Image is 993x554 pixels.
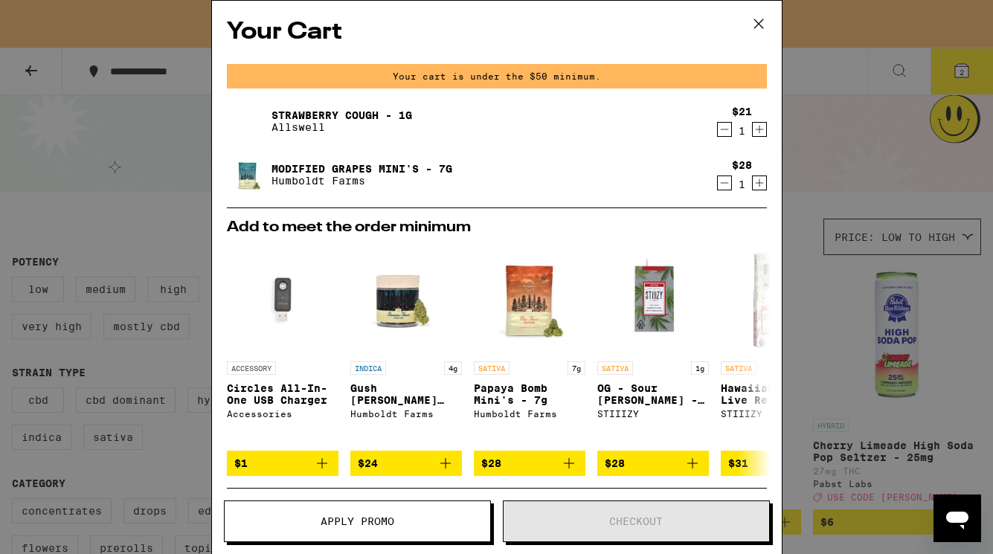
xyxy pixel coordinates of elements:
button: Add to bag [227,451,338,476]
div: Humboldt Farms [350,409,462,419]
img: Strawberry Cough - 1g [227,100,269,142]
button: Decrement [717,122,732,137]
button: Apply Promo [224,500,491,542]
p: 1g [691,361,709,375]
img: Humboldt Farms - Papaya Bomb Mini's - 7g [474,242,585,354]
button: Decrement [717,175,732,190]
p: Humboldt Farms [271,175,452,187]
p: Circles All-In-One USB Charger [227,382,338,406]
span: $1 [234,457,248,469]
div: $28 [732,159,752,171]
a: Open page for Papaya Bomb Mini's - 7g from Humboldt Farms [474,242,585,451]
p: 4g [444,361,462,375]
div: 1 [732,178,752,190]
a: Open page for Circles All-In-One USB Charger from Accessories [227,242,338,451]
iframe: Button to launch messaging window [933,495,981,542]
span: Checkout [609,516,663,526]
p: SATIVA [597,361,633,375]
p: Gush [PERSON_NAME] Premium - 4g [350,382,462,406]
span: Apply Promo [321,516,394,526]
p: SATIVA [721,361,756,375]
img: Modified Grapes Mini's - 7g [227,154,269,196]
button: Increment [752,122,767,137]
p: Hawaiian Snow Live Resin Liquid Diamonds - 1g [721,382,832,406]
div: Your cart is under the $50 minimum. [227,64,767,88]
button: Add to bag [474,451,585,476]
span: $31 [728,457,748,469]
a: Open page for OG - Sour Tangie - 1g from STIIIZY [597,242,709,451]
a: Open page for Gush Mintz Premium - 4g from Humboldt Farms [350,242,462,451]
h2: Your Cart [227,16,767,49]
img: Accessories - Circles All-In-One USB Charger [227,242,338,354]
img: STIIIZY - OG - Sour Tangie - 1g [597,242,709,354]
button: Checkout [503,500,770,542]
span: $28 [605,457,625,469]
button: Add to bag [350,451,462,476]
div: STIIIZY [721,409,832,419]
p: 7g [568,361,585,375]
p: INDICA [350,361,386,375]
h2: Add to meet the order minimum [227,220,767,235]
button: Add to bag [597,451,709,476]
a: Modified Grapes Mini's - 7g [271,163,452,175]
div: STIIIZY [597,409,709,419]
p: Papaya Bomb Mini's - 7g [474,382,585,406]
img: Humboldt Farms - Gush Mintz Premium - 4g [350,242,462,354]
img: STIIIZY - Hawaiian Snow Live Resin Liquid Diamonds - 1g [721,242,832,354]
div: $21 [732,106,752,117]
button: Increment [752,175,767,190]
span: $28 [481,457,501,469]
button: Add to bag [721,451,832,476]
span: $24 [358,457,378,469]
p: OG - Sour [PERSON_NAME] - 1g [597,382,709,406]
a: Open page for Hawaiian Snow Live Resin Liquid Diamonds - 1g from STIIIZY [721,242,832,451]
div: 1 [732,125,752,137]
div: Accessories [227,409,338,419]
a: Strawberry Cough - 1g [271,109,412,121]
p: SATIVA [474,361,510,375]
p: Allswell [271,121,412,133]
div: Humboldt Farms [474,409,585,419]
